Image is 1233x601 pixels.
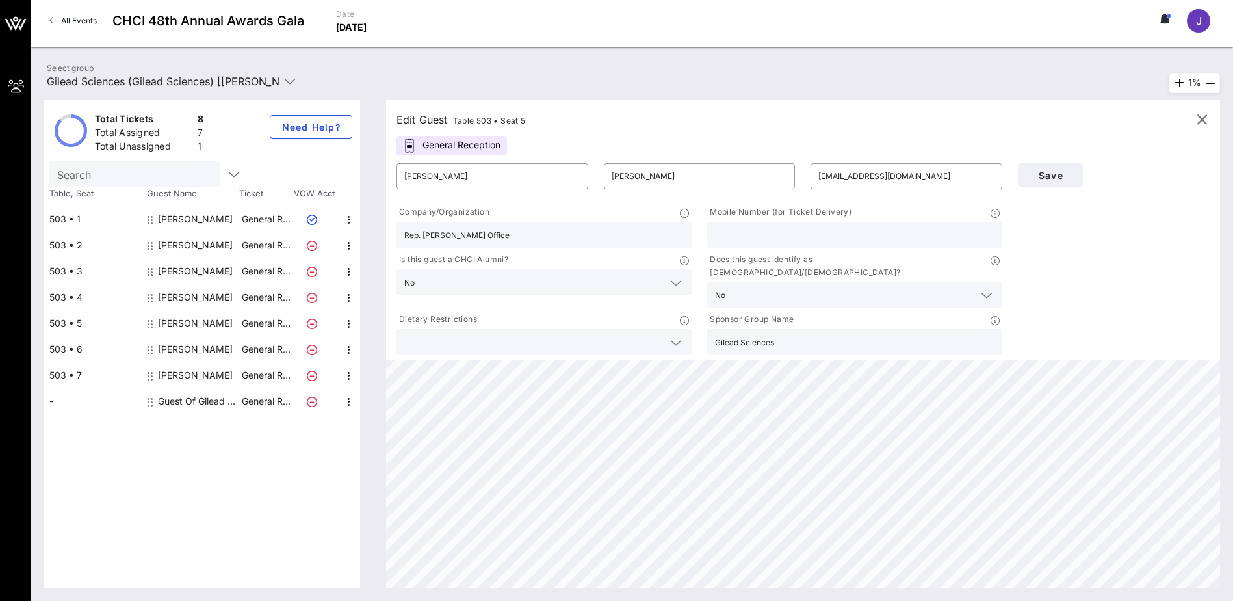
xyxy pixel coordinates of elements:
span: Save [1028,170,1072,181]
div: No [404,278,415,287]
div: Bobby Dunford [158,232,233,258]
span: CHCI 48th Annual Awards Gala [112,11,304,31]
p: General R… [240,388,292,414]
div: Guest Of Gilead Sciences [158,388,240,414]
span: Table 503 • Seat 5 [453,116,526,126]
div: 7 [198,126,203,142]
div: J [1187,9,1210,33]
p: General R… [240,206,292,232]
p: Is this guest a CHCI Alumni? [396,253,508,267]
p: General R… [240,232,292,258]
p: [DATE] [336,21,367,34]
p: General R… [240,362,292,388]
p: Company/Organization [396,206,489,219]
div: Total Tickets [95,113,192,129]
span: Guest Name [142,187,239,200]
span: Ticket [239,187,291,200]
div: No [707,282,1002,308]
div: 503 • 3 [44,258,142,284]
div: Sarah Cortes Cortes [158,336,233,362]
div: 503 • 6 [44,336,142,362]
input: Email* [818,166,994,187]
span: VOW Acct [291,187,337,200]
div: Jai Jackson [158,206,233,232]
input: First Name* [404,166,580,187]
div: Total Assigned [95,126,192,142]
p: General R… [240,258,292,284]
div: 503 • 2 [44,232,142,258]
div: - [44,388,142,414]
p: Mobile Number (for Ticket Delivery) [707,206,851,219]
div: 1 [198,140,203,156]
span: All Events [61,16,97,25]
div: Anthony Theissen [158,284,233,310]
p: Does this guest identify as [DEMOGRAPHIC_DATA]/[DEMOGRAPHIC_DATA]? [707,253,991,279]
div: No [396,269,692,295]
div: 503 • 1 [44,206,142,232]
div: 1% [1169,73,1220,93]
div: Edit Guest [396,111,526,129]
div: 503 • 7 [44,362,142,388]
button: Need Help? [270,115,352,139]
div: 503 • 4 [44,284,142,310]
button: Save [1018,163,1083,187]
a: All Events [42,10,105,31]
div: No [715,291,725,300]
div: 503 • 5 [44,310,142,336]
p: Sponsor Group Name [707,313,794,327]
span: J [1196,14,1202,27]
div: Trina Scott [158,258,233,284]
div: Courtney Cochran [158,310,233,336]
input: Last Name* [612,166,788,187]
p: General R… [240,284,292,310]
span: Table, Seat [44,187,142,200]
div: Total Unassigned [95,140,192,156]
label: Select group [47,63,94,73]
p: General R… [240,336,292,362]
div: General Reception [396,136,507,155]
div: 8 [198,113,203,129]
p: Date [336,8,367,21]
p: General R… [240,310,292,336]
div: Oscar Mairena [158,362,233,388]
span: Need Help? [281,122,341,133]
p: Dietary Restrictions [396,313,477,327]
